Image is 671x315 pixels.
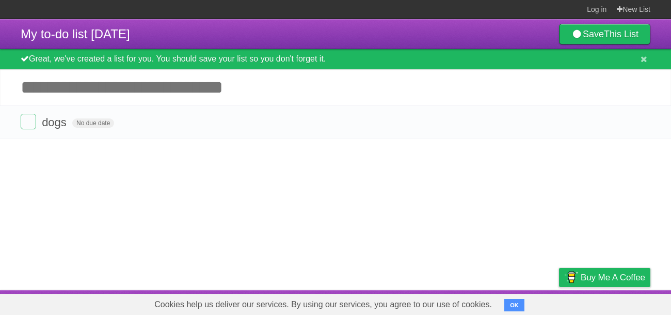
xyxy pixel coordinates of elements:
span: Buy me a coffee [581,268,645,287]
span: No due date [72,118,114,128]
a: Privacy [546,293,572,312]
a: About [422,293,443,312]
label: Done [21,114,36,129]
a: SaveThis List [559,24,650,44]
a: Suggest a feature [585,293,650,312]
span: My to-do list [DATE] [21,27,130,41]
span: Cookies help us deliver our services. By using our services, you agree to our use of cookies. [144,294,502,315]
a: Buy me a coffee [559,268,650,287]
button: OK [504,299,524,311]
a: Terms [510,293,533,312]
span: dogs [42,116,69,129]
img: Buy me a coffee [564,268,578,286]
b: This List [604,29,638,39]
a: Developers [456,293,498,312]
